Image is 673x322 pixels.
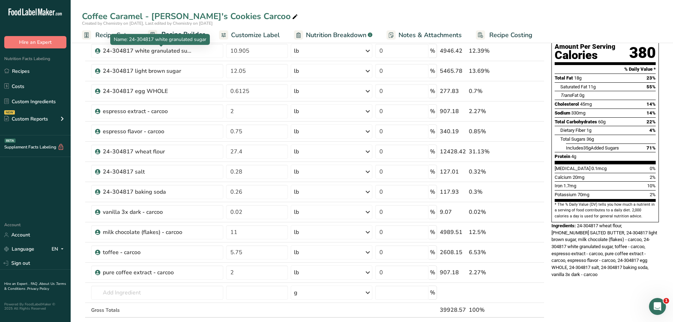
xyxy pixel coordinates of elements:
span: Ingredients: [551,223,576,228]
div: lb [294,228,299,236]
div: 4989.51 [440,228,466,236]
span: 71% [647,145,656,151]
a: Hire an Expert . [4,281,29,286]
span: 0g [579,93,584,98]
div: 24-304817 egg WHOLE [103,87,191,95]
span: Dietary Fiber [560,128,585,133]
span: Cholesterol [555,101,579,107]
span: 36g [586,136,594,142]
span: 1 [663,298,669,304]
div: 907.18 [440,268,466,277]
div: 12.5% [469,228,511,236]
div: 0.85% [469,127,511,136]
span: Created by Chemistry on [DATE], Last edited by Chemistry on [DATE] [82,21,213,26]
div: milk chocolate (flakes) - carcoo [103,228,191,236]
div: lb [294,208,299,216]
span: Total Sugars [560,136,585,142]
span: 0.1mcg [591,166,607,171]
span: 22% [647,119,656,124]
div: Coffee Caramel - [PERSON_NAME]'s Cookies Carcoo [82,10,299,23]
div: 277.83 [440,87,466,95]
div: lb [294,127,299,136]
input: Add Ingredient [91,286,223,300]
div: Calories [555,50,615,60]
div: lb [294,47,299,55]
div: EN [52,245,66,253]
div: lb [294,67,299,75]
span: Customize Label [231,30,280,40]
div: lb [294,107,299,116]
div: BETA [5,139,16,143]
div: Gross Totals [91,306,223,314]
a: Privacy Policy [27,286,49,291]
span: 2% [650,192,656,197]
span: 11g [588,84,596,89]
span: Potassium [555,192,577,197]
div: 100% [469,306,511,314]
a: Recipe Costing [476,27,532,43]
a: Customize Label [219,27,280,43]
div: 31.13% [469,147,511,156]
span: 330mg [571,110,585,116]
a: Nutrition Breakdown [294,27,372,43]
span: 4% [649,128,656,133]
div: lb [294,188,299,196]
span: 24-304817 wheat flour, [PHONE_NUMBER] SALTED BUTTER, 24-304817 light brown sugar, milk chocolate ... [551,223,657,277]
a: Recipe Builder [148,27,205,43]
div: 12428.42 [440,147,466,156]
span: 70mg [578,192,589,197]
div: 117.93 [440,188,466,196]
i: Trans [560,93,572,98]
div: 39928.57 [440,306,466,314]
div: lb [294,268,299,277]
a: FAQ . [31,281,39,286]
div: espresso extract - carcoo [103,107,191,116]
div: Custom Reports [4,115,48,123]
div: 24-304817 wheat flour [103,147,191,156]
div: 340.19 [440,127,466,136]
span: 45mg [580,101,592,107]
span: Protein [555,154,570,159]
div: espresso flavor - carcoo [103,127,191,136]
div: pure coffee extract - carcoo [103,268,191,277]
div: 6.53% [469,248,511,257]
section: % Daily Value * [555,65,656,74]
div: vanilla 3x dark - carcoo [103,208,191,216]
div: 2608.15 [440,248,466,257]
div: Powered By FoodLabelMaker © 2025 All Rights Reserved [4,302,66,311]
span: Notes & Attachments [399,30,462,40]
span: 2% [650,175,656,180]
span: Total Carbohydrates [555,119,597,124]
span: 18g [574,75,582,81]
button: Hire an Expert [4,36,66,48]
section: * The % Daily Value (DV) tells you how much a nutrient in a serving of food contributes to a dail... [555,202,656,219]
div: lb [294,147,299,156]
span: 1g [586,128,591,133]
span: Includes Added Sugars [566,145,619,151]
span: 14% [647,110,656,116]
span: Nutrition Breakdown [306,30,366,40]
div: 4946.42 [440,47,466,55]
span: Name: 24-304817 white granulated sugar [114,36,206,43]
div: 24-304817 light brown sugar [103,67,191,75]
div: 5465.78 [440,67,466,75]
div: lb [294,168,299,176]
span: Fat [560,93,578,98]
div: 24-304817 white granulated sugar [103,47,191,55]
span: Recipe Builder [161,30,205,39]
div: 127.01 [440,168,466,176]
span: 20mg [573,175,584,180]
span: Sodium [555,110,570,116]
span: 23% [647,75,656,81]
div: 12.39% [469,47,511,55]
div: 0.3% [469,188,511,196]
span: Calcium [555,175,572,180]
span: 55% [647,84,656,89]
span: 4g [571,154,576,159]
span: 1.7mg [563,183,576,188]
div: NEW [4,110,15,115]
div: toffee - carcoo [103,248,191,257]
div: 24-304817 salt [103,168,191,176]
div: 0.7% [469,87,511,95]
div: 13.69% [469,67,511,75]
